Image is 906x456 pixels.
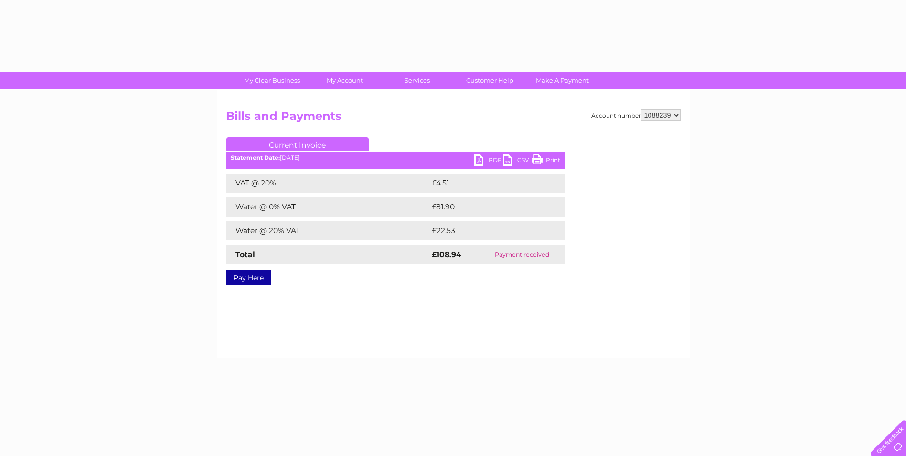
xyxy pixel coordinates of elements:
[378,72,457,89] a: Services
[474,154,503,168] a: PDF
[235,250,255,259] strong: Total
[429,174,541,193] td: £4.51
[226,109,681,128] h2: Bills and Payments
[226,137,369,151] a: Current Invoice
[226,154,565,161] div: [DATE]
[479,245,565,264] td: Payment received
[305,72,384,89] a: My Account
[429,197,545,217] td: £81.90
[233,72,311,89] a: My Clear Business
[503,154,532,168] a: CSV
[226,197,429,217] td: Water @ 0% VAT
[450,72,529,89] a: Customer Help
[432,250,461,259] strong: £108.94
[226,221,429,240] td: Water @ 20% VAT
[591,109,681,121] div: Account number
[231,154,280,161] b: Statement Date:
[429,221,545,240] td: £22.53
[226,270,271,285] a: Pay Here
[523,72,602,89] a: Make A Payment
[532,154,560,168] a: Print
[226,174,429,193] td: VAT @ 20%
